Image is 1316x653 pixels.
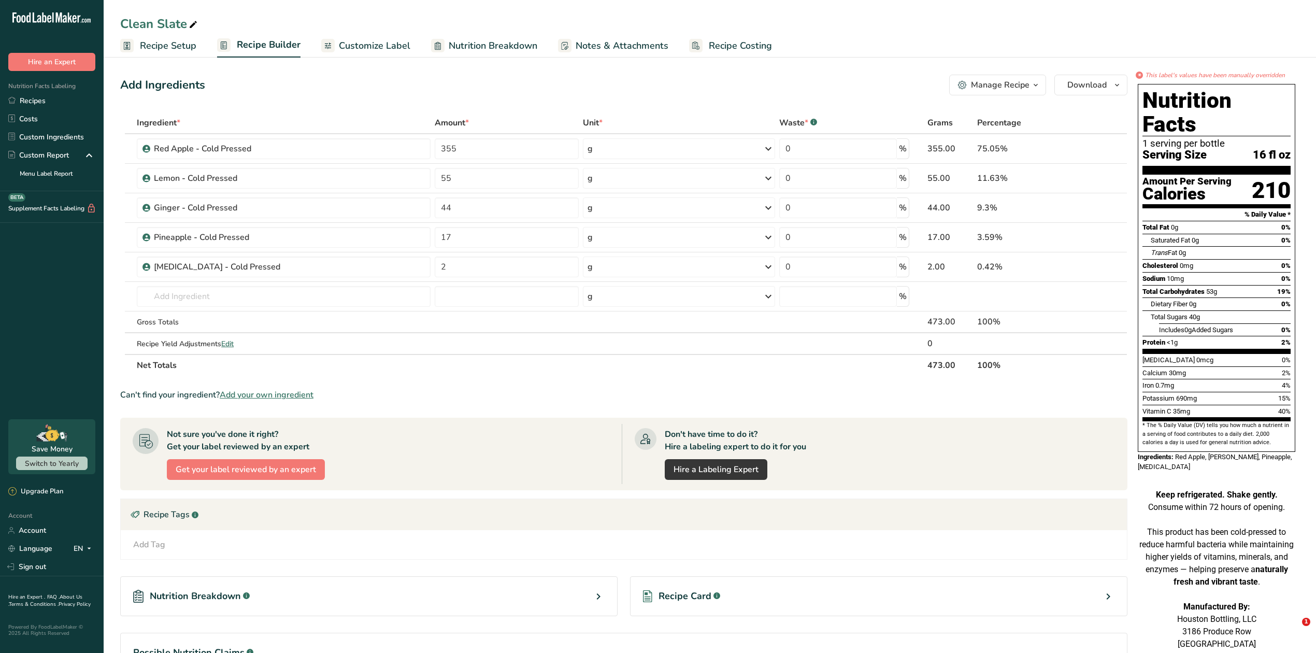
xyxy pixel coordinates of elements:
[1253,149,1291,162] span: 16 fl oz
[588,231,593,244] div: g
[8,150,69,161] div: Custom Report
[925,354,975,376] th: 473.00
[1179,249,1186,257] span: 0g
[1302,618,1310,626] span: 1
[121,499,1127,530] div: Recipe Tags
[25,459,79,469] span: Switch to Yearly
[321,34,410,58] a: Customize Label
[1054,75,1127,95] button: Download
[1281,300,1291,308] span: 0%
[927,231,973,244] div: 17.00
[1142,338,1165,346] span: Protein
[689,34,772,58] a: Recipe Costing
[1151,249,1168,257] i: Trans
[1142,208,1291,221] section: % Daily Value *
[583,117,603,129] span: Unit
[949,75,1046,95] button: Manage Recipe
[1151,313,1188,321] span: Total Sugars
[1142,89,1291,136] h1: Nutrition Facts
[1167,338,1178,346] span: <1g
[927,172,973,184] div: 55.00
[167,428,309,453] div: Not sure you've done it right? Get your label reviewed by an expert
[927,117,953,129] span: Grams
[1142,381,1154,389] span: Iron
[1138,489,1295,514] p: Consume within 72 hours of opening.
[927,143,973,155] div: 355.00
[154,261,283,273] div: [MEDICAL_DATA] - Cold Pressed
[588,202,593,214] div: g
[1278,407,1291,415] span: 40%
[1281,223,1291,231] span: 0%
[167,459,325,480] button: Get your label reviewed by an expert
[1138,526,1295,588] p: This product has been cold-pressed to reduce harmful bacteria while maintaining higher yields of ...
[927,202,973,214] div: 44.00
[1281,236,1291,244] span: 0%
[1196,356,1213,364] span: 0mcg
[237,38,301,52] span: Recipe Builder
[588,172,593,184] div: g
[1142,275,1165,282] span: Sodium
[449,39,537,53] span: Nutrition Breakdown
[133,538,165,551] div: Add Tag
[9,601,59,608] a: Terms & Conditions .
[8,593,82,608] a: About Us .
[154,202,283,214] div: Ginger - Cold Pressed
[588,143,593,155] div: g
[154,143,283,155] div: Red Apple - Cold Pressed
[154,231,283,244] div: Pineapple - Cold Pressed
[1151,249,1177,257] span: Fat
[779,117,817,129] div: Waste
[588,290,593,303] div: g
[1282,369,1291,377] span: 2%
[1142,187,1232,202] div: Calories
[971,79,1029,91] div: Manage Recipe
[576,39,668,53] span: Notes & Attachments
[1192,236,1199,244] span: 0g
[1145,70,1285,80] i: This label's values have been manually overridden
[8,593,45,601] a: Hire an Expert .
[1151,300,1188,308] span: Dietary Fiber
[8,53,95,71] button: Hire an Expert
[975,354,1075,376] th: 100%
[1067,79,1107,91] span: Download
[8,540,52,558] a: Language
[74,543,95,555] div: EN
[558,34,668,58] a: Notes & Attachments
[1183,602,1250,612] strong: Manufactured By:
[135,354,925,376] th: Net Totals
[977,172,1072,184] div: 11.63%
[137,117,180,129] span: Ingredient
[977,143,1072,155] div: 75.05%
[1155,381,1174,389] span: 0.7mg
[8,487,63,497] div: Upgrade Plan
[339,39,410,53] span: Customize Label
[221,339,234,349] span: Edit
[137,286,431,307] input: Add Ingredient
[217,33,301,58] a: Recipe Builder
[1176,394,1197,402] span: 690mg
[8,624,95,636] div: Powered By FoodLabelMaker © 2025 All Rights Reserved
[431,34,537,58] a: Nutrition Breakdown
[8,193,25,202] div: BETA
[120,389,1127,401] div: Can't find your ingredient?
[150,589,241,603] span: Nutrition Breakdown
[977,261,1072,273] div: 0.42%
[665,459,767,480] a: Hire a Labeling Expert
[1174,564,1288,587] strong: naturally fresh and vibrant taste
[1142,369,1167,377] span: Calcium
[927,261,973,273] div: 2.00
[137,317,431,328] div: Gross Totals
[140,39,196,53] span: Recipe Setup
[1281,338,1291,346] span: 2%
[1277,288,1291,295] span: 19%
[1252,177,1291,204] div: 210
[1142,138,1291,149] div: 1 serving per bottle
[1142,223,1169,231] span: Total Fat
[1184,326,1192,334] span: 0g
[588,261,593,273] div: g
[1189,313,1200,321] span: 40g
[1171,223,1178,231] span: 0g
[977,316,1072,328] div: 100%
[1173,407,1190,415] span: 35mg
[1142,177,1232,187] div: Amount Per Serving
